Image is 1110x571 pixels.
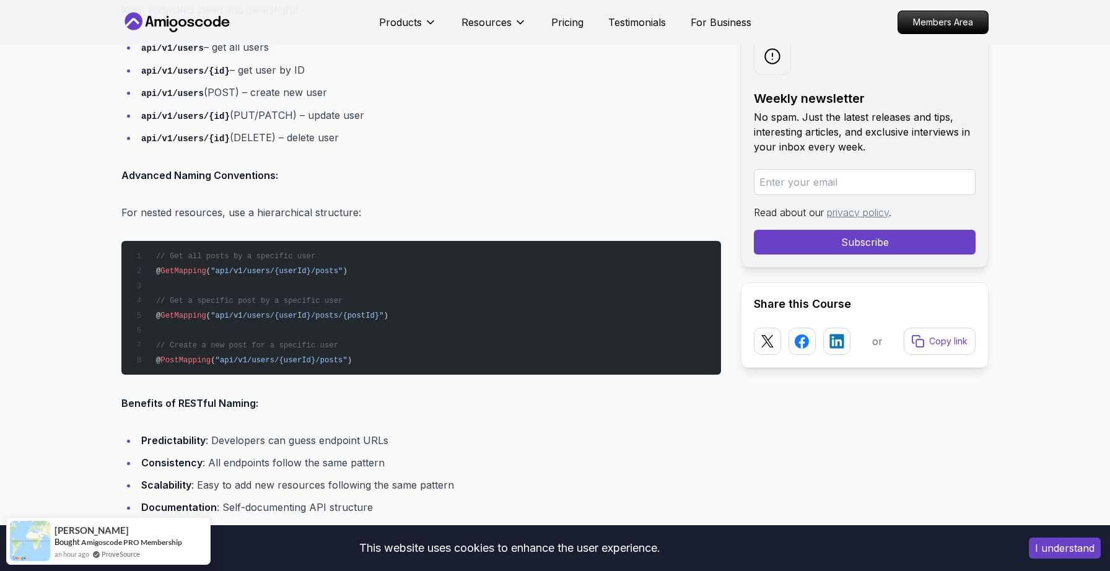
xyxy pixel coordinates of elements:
[1029,538,1101,559] button: Accept cookies
[156,267,160,276] span: @
[754,205,976,220] p: Read about our .
[379,15,422,30] p: Products
[156,312,160,320] span: @
[156,341,338,350] span: // Create a new post for a specific user
[160,267,206,276] span: GetMapping
[156,252,315,261] span: // Get all posts by a specific user
[160,312,206,320] span: GetMapping
[608,15,666,30] a: Testimonials
[160,356,211,365] span: PostMapping
[138,61,721,79] li: – get user by ID
[138,38,721,56] li: – get all users
[141,456,203,469] strong: Consistency
[138,432,721,449] li: : Developers can guess endpoint URLs
[81,538,182,547] a: Amigoscode PRO Membership
[138,454,721,471] li: : All endpoints follow the same pattern
[138,476,721,494] li: : Easy to add new resources following the same pattern
[138,499,721,516] li: : Self-documenting API structure
[754,230,976,255] button: Subscribe
[551,15,583,30] a: Pricing
[461,15,512,30] p: Resources
[827,206,889,219] a: privacy policy
[754,169,976,195] input: Enter your email
[9,534,1010,562] div: This website uses cookies to enhance the user experience.
[121,169,278,181] strong: Advanced Naming Conventions:
[55,549,89,559] span: an hour ago
[141,479,191,491] strong: Scalability
[55,537,80,547] span: Bought
[121,397,258,409] strong: Benefits of RESTful Naming:
[461,15,527,40] button: Resources
[102,549,140,559] a: ProveSource
[211,356,215,365] span: (
[691,15,751,30] a: For Business
[898,11,988,33] p: Members Area
[138,129,721,147] li: (DELETE) – delete user
[872,334,883,349] p: or
[379,15,437,40] button: Products
[141,501,217,513] strong: Documentation
[904,328,976,355] button: Copy link
[156,356,160,365] span: @
[141,111,230,121] code: api/v1/users/{id}
[141,89,204,98] code: api/v1/users
[343,267,347,276] span: )
[216,356,347,365] span: "api/v1/users/{userId}/posts"
[141,434,206,447] strong: Predictability
[141,134,230,144] code: api/v1/users/{id}
[898,11,989,34] a: Members Area
[347,356,352,365] span: )
[384,312,388,320] span: )
[156,297,343,305] span: // Get a specific post by a specific user
[141,66,230,76] code: api/v1/users/{id}
[754,295,976,313] h2: Share this Course
[929,335,968,347] p: Copy link
[211,312,383,320] span: "api/v1/users/{userId}/posts/{postId}"
[138,84,721,102] li: (POST) – create new user
[754,90,976,107] h2: Weekly newsletter
[211,267,343,276] span: "api/v1/users/{userId}/posts"
[754,110,976,154] p: No spam. Just the latest releases and tips, interesting articles, and exclusive interviews in you...
[138,107,721,124] li: (PUT/PATCH) – update user
[206,312,211,320] span: (
[141,43,204,53] code: api/v1/users
[10,521,50,561] img: provesource social proof notification image
[206,267,211,276] span: (
[121,204,721,221] p: For nested resources, use a hierarchical structure:
[55,525,129,536] span: [PERSON_NAME]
